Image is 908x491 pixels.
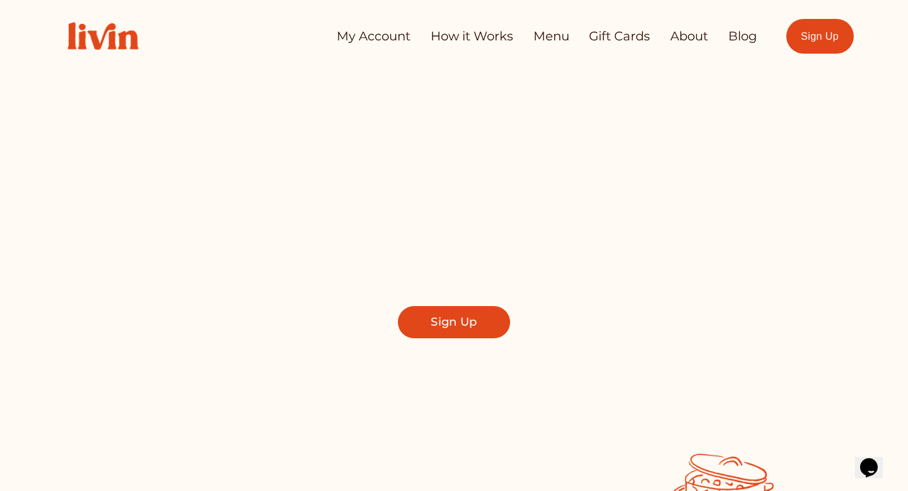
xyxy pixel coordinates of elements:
[589,24,650,49] a: Gift Cards
[786,19,854,54] a: Sign Up
[337,24,410,49] a: My Account
[670,24,708,49] a: About
[855,441,895,478] iframe: chat widget
[398,306,509,338] a: Sign Up
[248,227,660,281] span: Find a local chef who prepares customized, healthy meals in your kitchen
[54,9,151,63] img: Livin
[728,24,757,49] a: Blog
[533,24,569,49] a: Menu
[431,24,513,49] a: How it Works
[192,146,716,206] span: Take Back Your Evenings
